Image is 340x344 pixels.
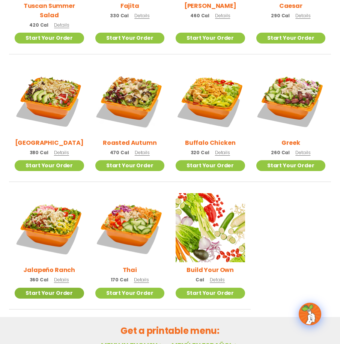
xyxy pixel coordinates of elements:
[176,33,245,44] a: Start Your Order
[134,12,149,19] span: Details
[111,276,128,283] span: 170 Cal
[54,149,69,156] span: Details
[135,149,150,156] span: Details
[95,288,165,299] a: Start Your Order
[123,265,137,275] h2: Thai
[256,66,326,135] img: Product photo for Greek Salad
[95,66,165,135] img: Product photo for Roasted Autumn Salad
[176,66,245,135] img: Product photo for Buffalo Chicken Salad
[134,276,149,283] span: Details
[299,303,320,324] img: wpChatIcon
[15,288,84,299] a: Start Your Order
[271,149,290,156] span: 260 Cal
[54,276,69,283] span: Details
[15,193,84,263] img: Product photo for Jalapeño Ranch Salad
[256,160,326,171] a: Start Your Order
[215,149,230,156] span: Details
[271,12,290,19] span: 290 Cal
[95,193,165,263] img: Product photo for Thai Salad
[15,66,84,135] img: Product photo for BBQ Ranch Salad
[196,276,204,283] span: Cal
[9,324,331,337] h2: Get a printable menu:
[29,22,48,29] span: 420 Cal
[295,12,310,19] span: Details
[187,265,234,275] h2: Build Your Own
[15,138,84,147] h2: [GEOGRAPHIC_DATA]
[191,149,209,156] span: 320 Cal
[103,138,157,147] h2: Roasted Autumn
[110,12,129,19] span: 330 Cal
[23,265,75,275] h2: Jalapeño Ranch
[30,276,48,283] span: 360 Cal
[110,149,129,156] span: 470 Cal
[185,138,236,147] h2: Buffalo Chicken
[176,288,245,299] a: Start Your Order
[15,33,84,44] a: Start Your Order
[95,160,165,171] a: Start Your Order
[279,1,302,11] h2: Caesar
[54,22,69,28] span: Details
[184,1,236,11] h2: [PERSON_NAME]
[210,276,225,283] span: Details
[15,1,84,20] h2: Tuscan Summer Salad
[215,12,230,19] span: Details
[30,149,48,156] span: 380 Cal
[95,33,165,44] a: Start Your Order
[281,138,300,147] h2: Greek
[176,193,245,263] img: Product photo for Build Your Own
[256,33,326,44] a: Start Your Order
[120,1,139,11] h2: Fajita
[15,160,84,171] a: Start Your Order
[190,12,209,19] span: 460 Cal
[176,160,245,171] a: Start Your Order
[295,149,310,156] span: Details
